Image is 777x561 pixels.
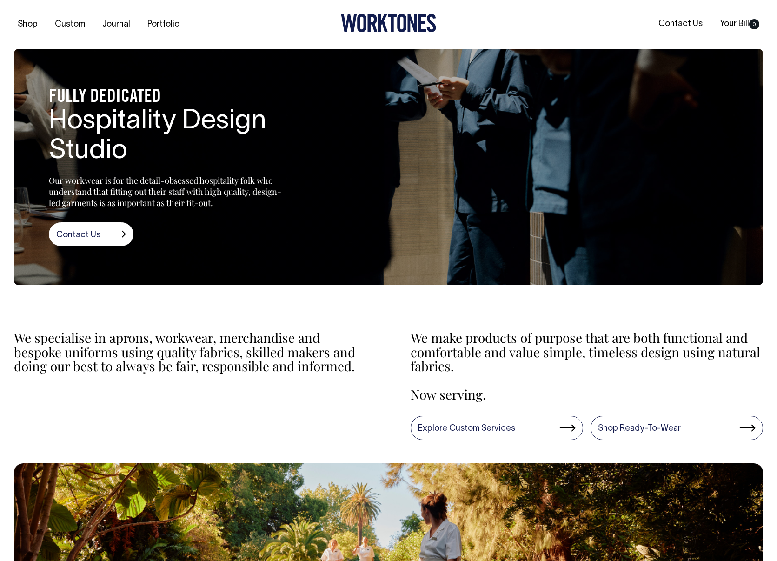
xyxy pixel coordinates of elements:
span: 0 [749,19,759,29]
a: Contact Us [49,222,133,247]
a: Shop [14,17,41,32]
a: Journal [99,17,134,32]
p: We specialise in aprons, workwear, merchandise and bespoke uniforms using quality fabrics, skille... [14,331,366,374]
a: Shop Ready-To-Wear [591,416,763,440]
a: Portfolio [144,17,183,32]
h4: FULLY DEDICATED [49,87,328,107]
a: Contact Us [655,16,706,32]
a: Your Bill0 [716,16,763,32]
a: Explore Custom Services [411,416,583,440]
a: Custom [51,17,89,32]
h2: Hospitality Design Studio [49,107,328,167]
p: Now serving. [411,387,763,402]
p: We make products of purpose that are both functional and comfortable and value simple, timeless d... [411,331,763,374]
p: Our workwear is for the detail-obsessed hospitality folk who understand that fitting out their st... [49,175,281,208]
